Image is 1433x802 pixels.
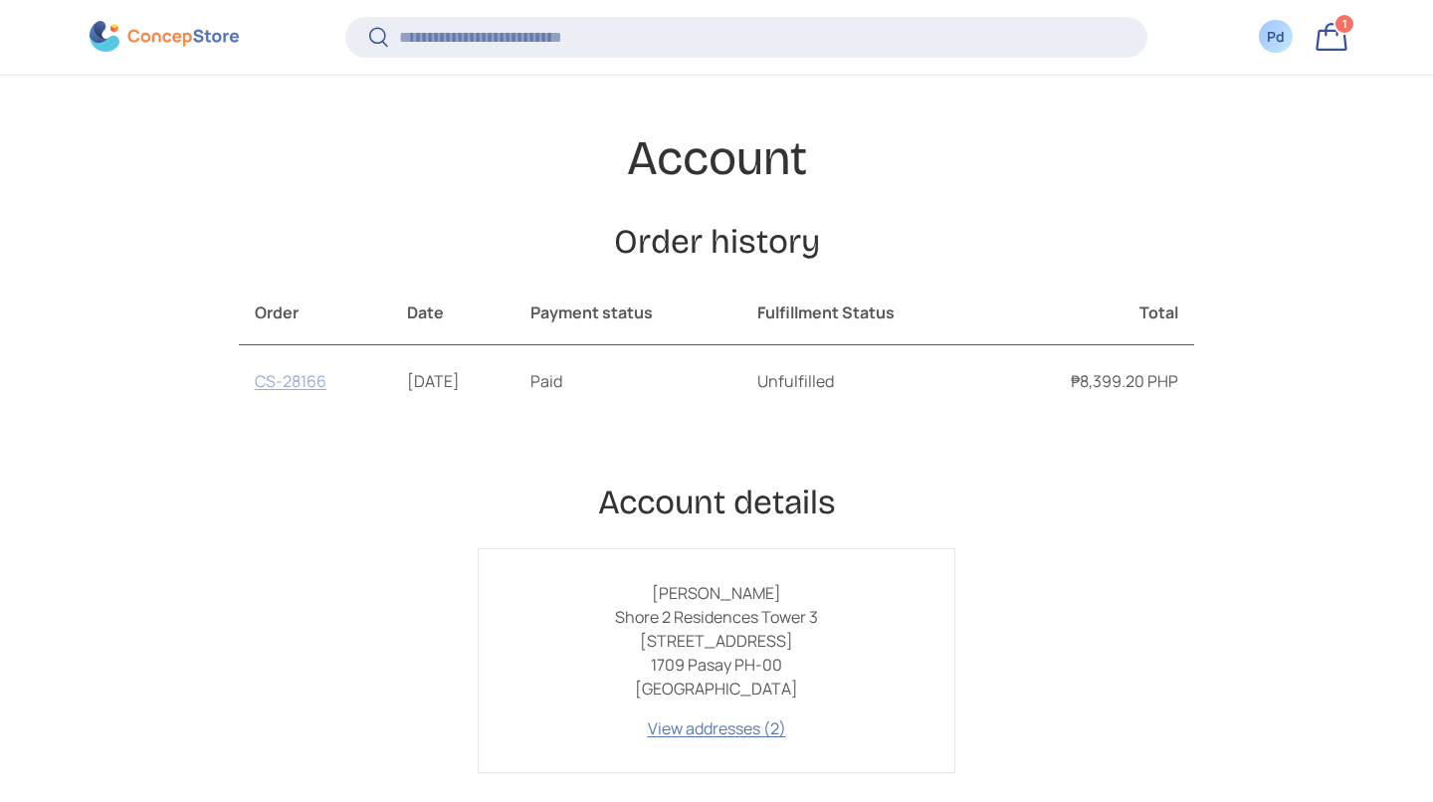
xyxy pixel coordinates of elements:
th: Order [239,281,391,345]
td: Unfulfilled [741,345,990,417]
th: Total [989,281,1194,345]
a: CS-28166 [255,370,326,392]
td: ₱8,399.20 PHP [989,345,1194,417]
a: Pd [1254,15,1298,59]
th: Fulfillment Status [741,281,990,345]
a: View addresses (2) [648,717,786,739]
th: Date [391,281,515,345]
h1: Account [239,128,1194,189]
th: Payment status [514,281,741,345]
p: [PERSON_NAME] Shore 2 Residences Tower 3 [STREET_ADDRESS] 1709 Pasay PH-00 [GEOGRAPHIC_DATA] [511,581,922,701]
time: [DATE] [407,370,460,392]
h2: Order history [239,220,1194,264]
h2: Account details [239,481,1194,524]
img: ConcepStore [90,22,239,53]
td: Paid [514,345,741,417]
span: 1 [1342,17,1347,32]
div: Pd [1265,27,1287,48]
iframe: SalesIQ Chatwindow [1039,127,1428,787]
